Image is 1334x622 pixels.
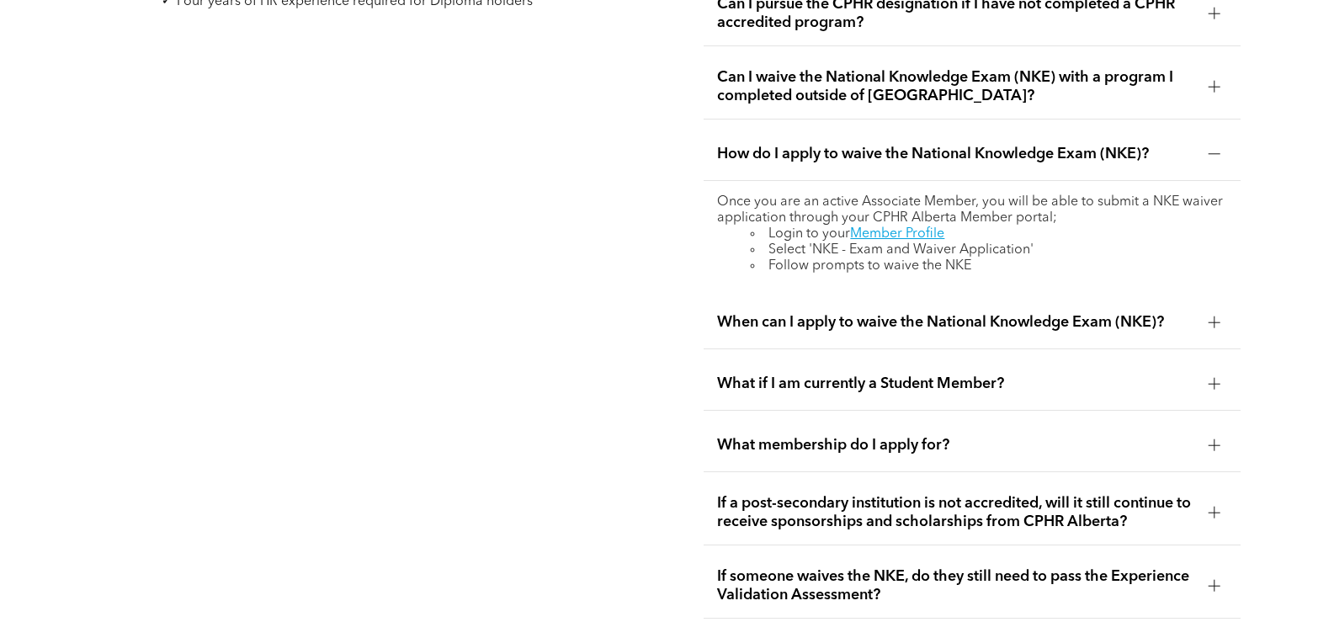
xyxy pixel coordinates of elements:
span: If someone waives the NKE, do they still need to pass the Experience Validation Assessment? [717,567,1195,604]
span: When can I apply to waive the National Knowledge Exam (NKE)? [717,313,1195,332]
li: Login to your [751,226,1227,242]
p: Once you are an active Associate Member, you will be able to submit a NKE waiver application thro... [717,194,1227,226]
span: Can I waive the National Knowledge Exam (NKE) with a program I completed outside of [GEOGRAPHIC_D... [717,68,1195,105]
span: What membership do I apply for? [717,436,1195,455]
span: What if I am currently a Student Member? [717,375,1195,393]
span: How do I apply to waive the National Knowledge Exam (NKE)? [717,145,1195,163]
li: Select 'NKE - Exam and Waiver Application' [751,242,1227,258]
li: Follow prompts to waive the NKE [751,258,1227,274]
a: Member Profile [850,227,944,241]
span: If a post-secondary institution is not accredited, will it still continue to receive sponsorships... [717,494,1195,531]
